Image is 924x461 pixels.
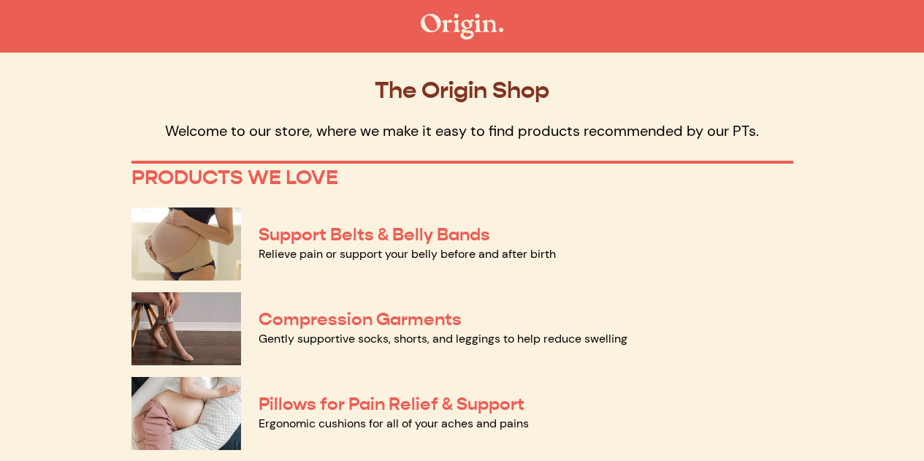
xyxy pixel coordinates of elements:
[131,165,793,190] p: PRODUCTS WE LOVE
[259,246,556,262] a: Relieve pain or support your belly before and after birth
[131,292,241,365] img: Compression Garments
[259,224,490,245] a: Support Belts & Belly Bands
[131,121,793,140] p: Welcome to our store, where we make it easy to find products recommended by our PTs.
[259,331,627,346] a: Gently supportive socks, shorts, and leggings to help reduce swelling
[259,308,462,330] a: Compression Garments
[421,14,503,39] img: The Origin Shop
[259,393,524,415] a: Pillows for Pain Relief & Support
[131,76,793,104] p: The Origin Shop
[259,416,529,431] a: Ergonomic cushions for all of your aches and pains
[131,207,241,281] img: Support Belts & Belly Bands
[131,377,241,450] img: Pillows for Pain Relief & Support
